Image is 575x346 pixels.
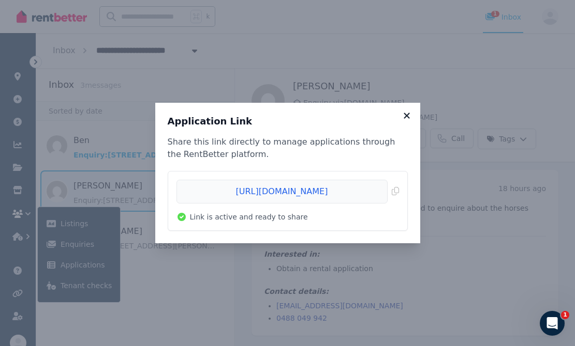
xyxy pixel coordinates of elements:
[176,180,399,203] button: [URL][DOMAIN_NAME]
[168,136,408,161] p: Share this link directly to manage applications through the RentBetter platform.
[190,212,308,222] span: Link is active and ready to share
[561,311,569,319] span: 1
[168,115,408,128] h3: Application Link
[540,311,565,336] iframe: Intercom live chat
